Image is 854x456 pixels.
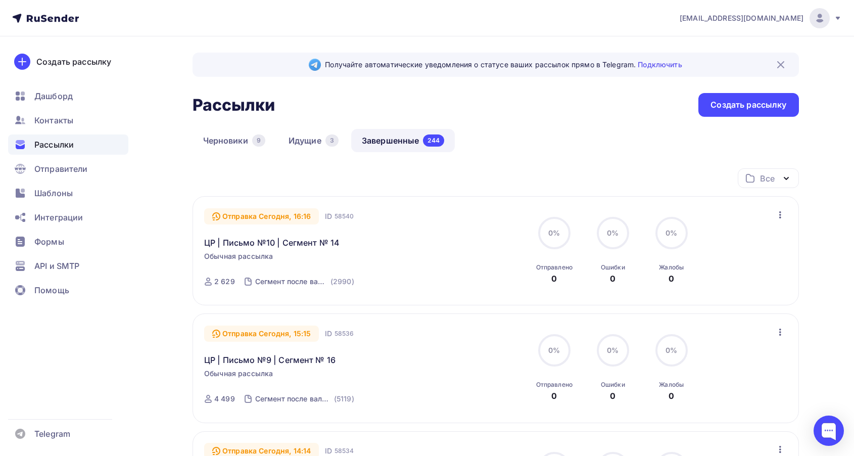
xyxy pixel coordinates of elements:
[8,232,128,252] a: Формы
[34,284,69,296] span: Помощь
[204,237,340,249] a: ЦР | Письмо №10 | Сегмент № 14
[254,273,355,290] a: Сегмент после валидации № 14 (2990)
[607,346,619,354] span: 0%
[548,346,560,354] span: 0%
[34,260,79,272] span: API и SMTP
[666,229,677,237] span: 0%
[335,211,354,221] span: 58540
[204,369,273,379] span: Обычная рассылка
[34,139,74,151] span: Рассылки
[335,446,354,456] span: 58534
[8,110,128,130] a: Контакты
[548,229,560,237] span: 0%
[214,277,235,287] div: 2 629
[659,263,684,271] div: Жалобы
[193,95,275,115] h2: Рассылки
[610,390,615,402] div: 0
[34,236,64,248] span: Формы
[325,329,332,339] span: ID
[325,211,332,221] span: ID
[204,354,336,366] a: ЦР | Письмо №9 | Сегмент № 16
[8,183,128,203] a: Шаблоны
[351,129,455,152] a: Завершенные244
[34,114,73,126] span: Контакты
[680,8,842,28] a: [EMAIL_ADDRESS][DOMAIN_NAME]
[610,272,615,285] div: 0
[659,381,684,389] div: Жалобы
[601,381,625,389] div: Ошибки
[8,134,128,155] a: Рассылки
[34,163,88,175] span: Отправители
[710,99,786,111] div: Создать рассылку
[536,381,573,389] div: Отправлено
[551,390,557,402] div: 0
[252,134,265,147] div: 9
[680,13,803,23] span: [EMAIL_ADDRESS][DOMAIN_NAME]
[255,394,332,404] div: Сегмент после валидации № 16
[278,129,349,152] a: Идущие3
[638,60,682,69] a: Подключить
[34,187,73,199] span: Шаблоны
[254,391,355,407] a: Сегмент после валидации № 16 (5119)
[204,326,319,342] div: Отправка Сегодня, 15:15
[8,159,128,179] a: Отправители
[34,90,73,102] span: Дашборд
[193,129,276,152] a: Черновики9
[669,390,674,402] div: 0
[760,172,774,185] div: Все
[309,59,321,71] img: Telegram
[214,394,235,404] div: 4 499
[334,394,354,404] div: (5119)
[325,60,682,70] span: Получайте автоматические уведомления о статусе ваших рассылок прямо в Telegram.
[601,263,625,271] div: Ошибки
[669,272,674,285] div: 0
[330,277,354,287] div: (2990)
[666,346,677,354] span: 0%
[8,86,128,106] a: Дашборд
[255,277,328,287] div: Сегмент после валидации № 14
[34,211,83,223] span: Интеграции
[536,263,573,271] div: Отправлено
[551,272,557,285] div: 0
[423,134,444,147] div: 244
[335,329,354,339] span: 58536
[36,56,111,68] div: Создать рассылку
[325,446,332,456] span: ID
[34,428,70,440] span: Telegram
[204,251,273,261] span: Обычная рассылка
[204,208,319,224] div: Отправка Сегодня, 16:16
[325,134,339,147] div: 3
[607,229,619,237] span: 0%
[738,168,799,188] button: Все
